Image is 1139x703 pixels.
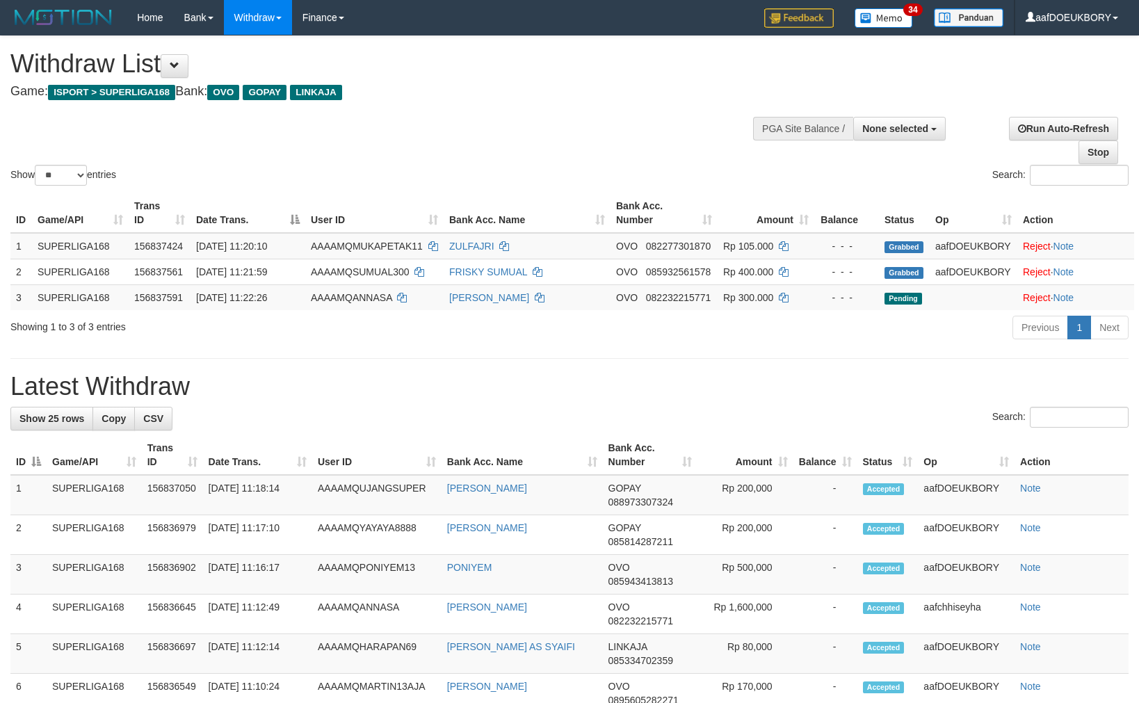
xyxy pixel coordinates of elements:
[608,655,673,666] span: Copy 085334702359 to clipboard
[10,85,745,99] h4: Game: Bank:
[142,515,203,555] td: 156836979
[1012,316,1068,339] a: Previous
[1023,292,1051,303] a: Reject
[10,50,745,78] h1: Withdraw List
[918,435,1015,475] th: Op: activate to sort column ascending
[853,117,946,140] button: None selected
[447,641,575,652] a: [PERSON_NAME] AS SYAIFI
[918,634,1015,674] td: aafDOEUKBORY
[447,562,492,573] a: PONIYEM
[102,413,126,424] span: Copy
[863,602,905,614] span: Accepted
[10,7,116,28] img: MOTION_logo.png
[992,407,1129,428] label: Search:
[863,483,905,495] span: Accepted
[697,515,793,555] td: Rp 200,000
[1020,681,1041,692] a: Note
[311,241,423,252] span: AAAAMQMUKAPETAK11
[934,8,1003,27] img: panduan.png
[142,634,203,674] td: 156836697
[207,85,239,100] span: OVO
[820,239,873,253] div: - - -
[723,292,773,303] span: Rp 300.000
[203,475,312,515] td: [DATE] 11:18:14
[608,562,630,573] span: OVO
[32,193,129,233] th: Game/API: activate to sort column ascending
[203,515,312,555] td: [DATE] 11:17:10
[1020,601,1041,613] a: Note
[1023,266,1051,277] a: Reject
[10,373,1129,401] h1: Latest Withdraw
[449,292,529,303] a: [PERSON_NAME]
[47,515,142,555] td: SUPERLIGA168
[10,259,32,284] td: 2
[608,483,641,494] span: GOPAY
[616,266,638,277] span: OVO
[903,3,922,16] span: 34
[697,595,793,634] td: Rp 1,600,000
[646,241,711,252] span: Copy 082277301870 to clipboard
[47,435,142,475] th: Game/API: activate to sort column ascending
[608,681,630,692] span: OVO
[10,165,116,186] label: Show entries
[1017,284,1134,310] td: ·
[47,475,142,515] td: SUPERLIGA168
[820,265,873,279] div: - - -
[203,595,312,634] td: [DATE] 11:12:49
[793,435,857,475] th: Balance: activate to sort column ascending
[616,241,638,252] span: OVO
[142,595,203,634] td: 156836645
[92,407,135,430] a: Copy
[793,595,857,634] td: -
[863,523,905,535] span: Accepted
[134,407,172,430] a: CSV
[196,241,267,252] span: [DATE] 11:20:10
[992,165,1129,186] label: Search:
[1017,233,1134,259] td: ·
[32,233,129,259] td: SUPERLIGA168
[793,555,857,595] td: -
[312,634,442,674] td: AAAAMQHARAPAN69
[1009,117,1118,140] a: Run Auto-Refresh
[608,576,673,587] span: Copy 085943413813 to clipboard
[32,284,129,310] td: SUPERLIGA168
[243,85,286,100] span: GOPAY
[793,634,857,674] td: -
[918,595,1015,634] td: aafchhiseyha
[1090,316,1129,339] a: Next
[863,681,905,693] span: Accepted
[203,555,312,595] td: [DATE] 11:16:17
[10,475,47,515] td: 1
[793,475,857,515] td: -
[1017,259,1134,284] td: ·
[47,595,142,634] td: SUPERLIGA168
[10,595,47,634] td: 4
[1079,140,1118,164] a: Stop
[447,483,527,494] a: [PERSON_NAME]
[697,475,793,515] td: Rp 200,000
[10,407,93,430] a: Show 25 rows
[1020,641,1041,652] a: Note
[1020,562,1041,573] a: Note
[35,165,87,186] select: Showentries
[918,515,1015,555] td: aafDOEUKBORY
[723,266,773,277] span: Rp 400.000
[1053,266,1074,277] a: Note
[447,601,527,613] a: [PERSON_NAME]
[855,8,913,28] img: Button%20Memo.svg
[442,435,603,475] th: Bank Acc. Name: activate to sort column ascending
[1015,435,1129,475] th: Action
[1030,165,1129,186] input: Search:
[290,85,342,100] span: LINKAJA
[764,8,834,28] img: Feedback.jpg
[134,292,183,303] span: 156837591
[32,259,129,284] td: SUPERLIGA168
[603,435,698,475] th: Bank Acc. Number: activate to sort column ascending
[10,555,47,595] td: 3
[196,292,267,303] span: [DATE] 11:22:26
[723,241,773,252] span: Rp 105.000
[616,292,638,303] span: OVO
[930,259,1017,284] td: aafDOEUKBORY
[930,193,1017,233] th: Op: activate to sort column ascending
[646,292,711,303] span: Copy 082232215771 to clipboard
